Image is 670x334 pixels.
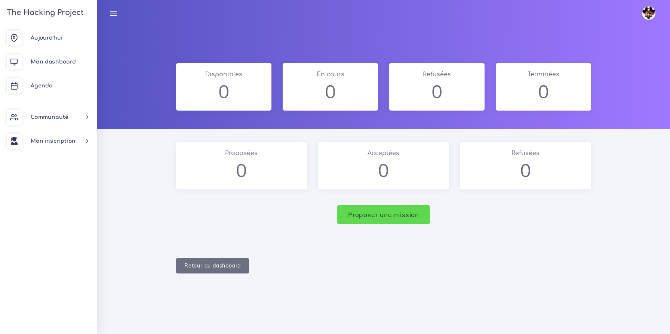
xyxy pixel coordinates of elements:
img: avatar [642,6,655,20]
h5: Proposées [184,150,299,157]
h5: Refusées [397,71,477,78]
h5: Disponibles [184,71,264,78]
span: Mon inscription [31,138,76,144]
h3: The Hacking Project [4,9,84,17]
p: 0 [184,81,264,103]
p: 0 [468,160,583,182]
p: 0 [504,81,583,103]
span: Agenda [31,83,52,89]
p: 0 [326,160,441,182]
span: Mon dashboard [31,59,76,65]
p: 0 [184,160,299,182]
p: 0 [291,81,370,103]
span: Aujourd'hui [31,35,62,41]
a: Retour au dashboard [176,258,249,273]
h5: Terminées [504,71,583,78]
h5: En cours [291,71,370,78]
h5: Acceptées [326,150,441,157]
span: Communauté [31,114,68,120]
h5: Refusées [468,150,583,157]
p: 0 [397,81,477,103]
a: Proposer une mission [337,205,430,225]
